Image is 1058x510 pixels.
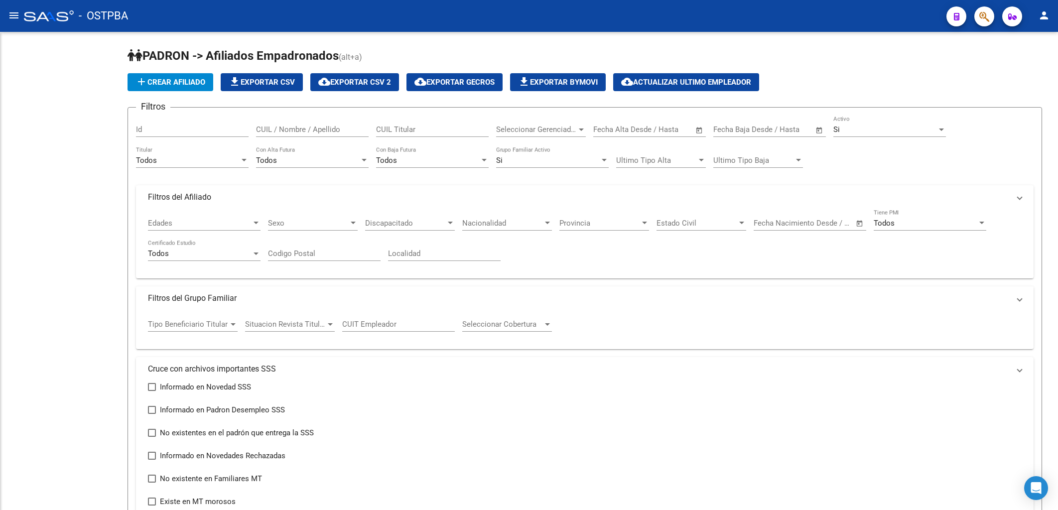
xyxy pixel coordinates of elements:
[148,192,1010,203] mat-panel-title: Filtros del Afiliado
[755,125,803,134] input: End date
[160,473,262,485] span: No existente en Familiares MT
[135,76,147,88] mat-icon: add
[518,76,530,88] mat-icon: file_download
[256,156,277,165] span: Todos
[160,496,236,508] span: Existe en MT morosos
[318,78,391,87] span: Exportar CSV 2
[310,73,399,91] button: Exportar CSV 2
[365,219,446,228] span: Discapacitado
[621,76,633,88] mat-icon: cloud_download
[245,320,326,329] span: Situacion Revista Titular
[657,219,737,228] span: Estado Civil
[136,286,1034,310] mat-expansion-panel-header: Filtros del Grupo Familiar
[135,78,205,87] span: Crear Afiliado
[148,364,1010,375] mat-panel-title: Cruce con archivos importantes SSS
[462,320,543,329] span: Seleccionar Cobertura
[874,219,895,228] span: Todos
[496,156,503,165] span: Si
[1024,476,1048,500] div: Open Intercom Messenger
[318,76,330,88] mat-icon: cloud_download
[621,78,751,87] span: Actualizar ultimo Empleador
[339,52,362,62] span: (alt+a)
[148,293,1010,304] mat-panel-title: Filtros del Grupo Familiar
[713,125,746,134] input: Start date
[510,73,606,91] button: Exportar Bymovi
[1038,9,1050,21] mat-icon: person
[593,125,626,134] input: Start date
[148,249,169,258] span: Todos
[8,9,20,21] mat-icon: menu
[268,219,349,228] span: Sexo
[406,73,503,91] button: Exportar GECROS
[414,78,495,87] span: Exportar GECROS
[136,209,1034,279] div: Filtros del Afiliado
[854,218,866,229] button: Open calendar
[613,73,759,91] button: Actualizar ultimo Empleador
[128,73,213,91] button: Crear Afiliado
[221,73,303,91] button: Exportar CSV
[136,357,1034,381] mat-expansion-panel-header: Cruce con archivos importantes SSS
[713,156,794,165] span: Ultimo Tipo Baja
[518,78,598,87] span: Exportar Bymovi
[559,219,640,228] span: Provincia
[136,156,157,165] span: Todos
[814,125,825,136] button: Open calendar
[833,125,840,134] span: Si
[694,125,705,136] button: Open calendar
[160,427,314,439] span: No existentes en el padrón que entrega la SSS
[616,156,697,165] span: Ultimo Tipo Alta
[229,76,241,88] mat-icon: file_download
[795,219,843,228] input: End date
[160,381,251,393] span: Informado en Novedad SSS
[376,156,397,165] span: Todos
[414,76,426,88] mat-icon: cloud_download
[160,404,285,416] span: Informado en Padron Desempleo SSS
[635,125,683,134] input: End date
[462,219,543,228] span: Nacionalidad
[496,125,577,134] span: Seleccionar Gerenciador
[148,320,229,329] span: Tipo Beneficiario Titular
[160,450,285,462] span: Informado en Novedades Rechazadas
[79,5,128,27] span: - OSTPBA
[136,310,1034,349] div: Filtros del Grupo Familiar
[136,185,1034,209] mat-expansion-panel-header: Filtros del Afiliado
[229,78,295,87] span: Exportar CSV
[148,219,252,228] span: Edades
[754,219,786,228] input: Start date
[128,49,339,63] span: PADRON -> Afiliados Empadronados
[136,100,170,114] h3: Filtros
